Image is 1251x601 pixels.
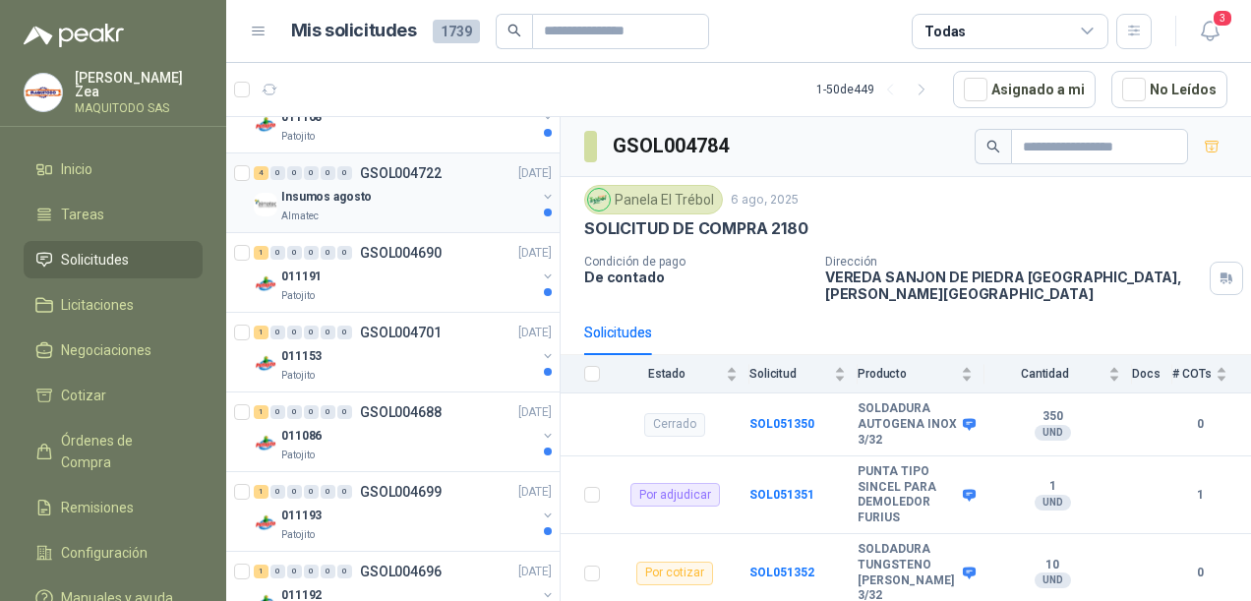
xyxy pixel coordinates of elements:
[254,193,277,216] img: Company Logo
[61,385,106,406] span: Cotizar
[281,507,322,525] p: 011193
[24,150,203,188] a: Inicio
[304,246,319,260] div: 0
[270,405,285,419] div: 0
[337,166,352,180] div: 0
[321,166,335,180] div: 0
[254,511,277,535] img: Company Logo
[584,322,652,343] div: Solicitudes
[636,562,713,585] div: Por cotizar
[584,218,808,239] p: SOLICITUD DE COMPRA 2180
[61,158,92,180] span: Inicio
[254,485,268,499] div: 1
[61,249,129,270] span: Solicitudes
[858,401,958,448] b: SOLDADURA AUTOGENA INOX 3/32
[304,326,319,339] div: 0
[61,339,151,361] span: Negociaciones
[254,352,277,376] img: Company Logo
[254,161,556,224] a: 4 0 0 0 0 0 GSOL004722[DATE] Company LogoInsumos agostoAlmatec
[321,485,335,499] div: 0
[518,164,552,183] p: [DATE]
[304,485,319,499] div: 0
[337,485,352,499] div: 0
[321,326,335,339] div: 0
[287,405,302,419] div: 0
[518,563,552,581] p: [DATE]
[1111,71,1227,108] button: No Leídos
[25,74,62,111] img: Company Logo
[24,534,203,571] a: Configuración
[584,255,809,269] p: Condición de pago
[584,185,723,214] div: Panela El Trébol
[254,241,556,304] a: 1 0 0 0 0 0 GSOL004690[DATE] Company Logo011191Patojito
[61,542,148,564] span: Configuración
[281,209,319,224] p: Almatec
[507,24,521,37] span: search
[254,272,277,296] img: Company Logo
[984,479,1120,495] b: 1
[61,497,134,518] span: Remisiones
[254,321,556,384] a: 1 0 0 0 0 0 GSOL004701[DATE] Company Logo011153Patojito
[360,246,442,260] p: GSOL004690
[61,430,184,473] span: Órdenes de Compra
[858,355,984,393] th: Producto
[281,368,315,384] p: Patojito
[281,448,315,463] p: Patojito
[337,246,352,260] div: 0
[24,286,203,324] a: Licitaciones
[612,355,749,393] th: Estado
[281,427,322,446] p: 011086
[1172,415,1227,434] b: 0
[75,102,203,114] p: MAQUITODO SAS
[749,367,830,381] span: Solicitud
[24,422,203,481] a: Órdenes de Compra
[24,24,124,47] img: Logo peakr
[360,326,442,339] p: GSOL004701
[24,489,203,526] a: Remisiones
[858,464,958,525] b: PUNTA TIPO SINCEL PARA DEMOLEDOR FURIUS
[360,405,442,419] p: GSOL004688
[337,326,352,339] div: 0
[1172,355,1251,393] th: # COTs
[304,405,319,419] div: 0
[518,324,552,342] p: [DATE]
[254,432,277,455] img: Company Logo
[337,405,352,419] div: 0
[1192,14,1227,49] button: 3
[749,417,814,431] b: SOL051350
[254,326,268,339] div: 1
[281,527,315,543] p: Patojito
[1172,486,1227,505] b: 1
[816,74,937,105] div: 1 - 50 de 449
[749,566,814,579] a: SOL051352
[1035,495,1071,511] div: UND
[254,113,277,137] img: Company Logo
[924,21,966,42] div: Todas
[825,255,1202,269] p: Dirección
[986,140,1000,153] span: search
[749,355,858,393] th: Solicitud
[281,288,315,304] p: Patojito
[287,326,302,339] div: 0
[61,204,104,225] span: Tareas
[24,241,203,278] a: Solicitudes
[270,485,285,499] div: 0
[321,246,335,260] div: 0
[1212,9,1233,28] span: 3
[360,565,442,578] p: GSOL004696
[281,129,315,145] p: Patojito
[270,166,285,180] div: 0
[612,367,722,381] span: Estado
[304,166,319,180] div: 0
[281,188,372,207] p: Insumos agosto
[270,565,285,578] div: 0
[1035,425,1071,441] div: UND
[613,131,732,161] h3: GSOL004784
[61,294,134,316] span: Licitaciones
[749,488,814,502] a: SOL051351
[281,108,322,127] p: 011168
[630,483,720,507] div: Por adjudicar
[984,367,1104,381] span: Cantidad
[1132,355,1172,393] th: Docs
[337,565,352,578] div: 0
